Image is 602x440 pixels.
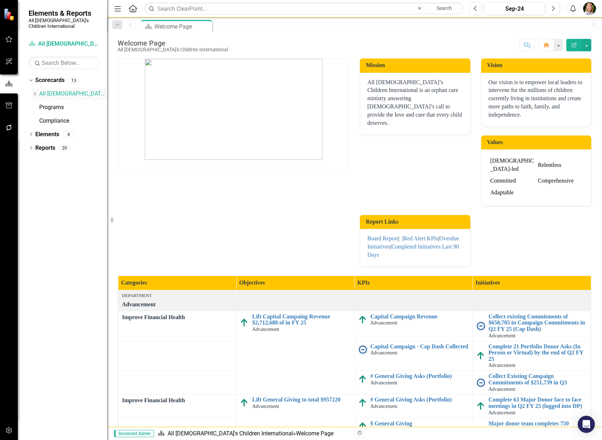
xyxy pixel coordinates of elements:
[473,341,591,371] td: Double-Click to Edit Right Click for Context Menu
[473,311,591,341] td: Double-Click to Edit Right Click for Context Menu
[358,422,367,431] img: Above Target
[354,371,473,394] td: Double-Click to Edit Right Click for Context Menu
[371,380,398,385] span: Advancement
[354,341,473,371] td: Double-Click to Edit Right Click for Context Menu
[168,430,293,437] a: All [DEMOGRAPHIC_DATA]'s Children International
[426,4,462,14] button: Search
[489,333,516,338] span: Advancement
[487,5,542,13] div: Sep-24
[476,378,485,387] img: No Information
[489,396,587,409] a: Complete 63 Major Donor face to face meetings in Q2 FY 25 (logged into DP)
[144,2,464,15] input: Search ClearPoint...
[476,322,485,330] img: No Information
[489,387,516,392] span: Advancement
[154,22,210,31] div: Welcome Page
[29,40,100,48] a: All [DEMOGRAPHIC_DATA]'s Children International
[437,5,452,11] span: Search
[371,313,469,320] a: Capital Campaign Revenue
[403,235,438,241] a: Red Alert KPIs
[29,9,100,17] span: Elements & Reports
[489,78,584,119] p: Our vision is to empower local leaders to intervene for the millions of children currently living...
[487,139,588,145] h3: Values
[118,311,236,341] td: Double-Click to Edit
[29,57,100,69] input: Search Below...
[35,76,65,85] a: Scorecards
[354,311,473,341] td: Double-Click to Edit Right Click for Context Menu
[371,320,398,326] span: Advancement
[473,394,591,418] td: Double-Click to Edit Right Click for Context Menu
[371,396,469,403] a: # General Giving Asks (Portfolio)
[252,404,279,409] span: Advancement
[240,318,249,327] img: Above Target
[122,396,233,405] span: Improve Financial Health
[484,2,545,15] button: Sep-24
[487,62,588,68] h3: Vision
[35,144,55,152] a: Reports
[358,316,367,324] img: Above Target
[252,396,351,403] a: Lift General Giving to total $957220
[476,402,485,410] img: Above Target
[489,363,516,368] span: Advancement
[39,117,107,125] a: Compliance
[29,17,100,29] small: All [DEMOGRAPHIC_DATA]'s Children International
[358,399,367,407] img: Above Target
[489,155,536,175] td: [DEMOGRAPHIC_DATA]-led
[122,301,155,307] span: Advancement
[240,399,249,407] img: Above Target
[371,373,469,379] a: # General Giving Asks (Portfolio)
[35,131,59,139] a: Elements
[252,327,279,332] span: Advancement
[366,219,467,225] h3: Report Links
[489,313,587,332] a: Collect existing Commitments of $658,705 in Campaign Commitments in Q2 FY 25 (Cap Dash)
[366,62,467,68] h3: Mission
[536,175,584,187] td: Comprehensive
[122,292,587,299] div: Department
[583,2,596,15] img: Kiersten Luginbill
[236,311,354,394] td: Double-Click to Edit Right Click for Context Menu
[489,373,587,385] a: Collect Existing Campaign Commitments of $251,739 in Q3
[118,394,236,418] td: Double-Click to Edit
[371,404,398,409] span: Advancement
[367,235,398,241] a: Board Report
[367,78,463,127] p: All [DEMOGRAPHIC_DATA]’s Children International is an orphan care ministry answering [DEMOGRAPHIC...
[39,90,107,98] a: All [DEMOGRAPHIC_DATA]'s Children International
[476,352,485,360] img: Above Target
[367,235,463,259] p: | | | |
[118,39,228,47] div: Welcome Page
[358,345,367,354] img: No Information
[489,343,587,362] a: Complete 21 Portfolio Donor Asks (In Person or Virtual) by the end of Q2 FY 25
[354,394,473,418] td: Double-Click to Edit Right Click for Context Menu
[489,410,516,415] span: Advancement
[63,131,74,137] div: 4
[489,420,587,439] a: Major donor team completes 750 quality touchpoints per quarter in Q2 FY 25 (Call, Text, Note, fac...
[371,343,469,350] a: Capital Campaign - Cap Dash Collected
[59,145,70,151] div: 20
[118,47,228,52] div: All [DEMOGRAPHIC_DATA]'s Children International
[371,350,398,355] span: Advancement
[489,175,536,187] td: Committed
[114,430,154,437] span: Scorecard Admin
[371,420,469,427] a: $ General Giving
[39,103,107,112] a: Programs
[252,313,351,326] a: Lift Capital Campaing Revenue $2,712,688 of in FY 25
[536,155,584,175] td: Relentless
[158,430,349,438] div: »
[367,244,459,258] a: Completed Initiatives Last 90 Days
[122,313,233,322] span: Improve Financial Health
[578,416,595,433] div: Open Intercom Messenger
[489,187,536,199] td: Adaptable
[358,375,367,384] img: Above Target
[296,430,333,437] div: Welcome Page
[473,371,591,394] td: Double-Click to Edit Right Click for Context Menu
[3,8,16,21] img: ClearPoint Strategy
[68,77,80,83] div: 13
